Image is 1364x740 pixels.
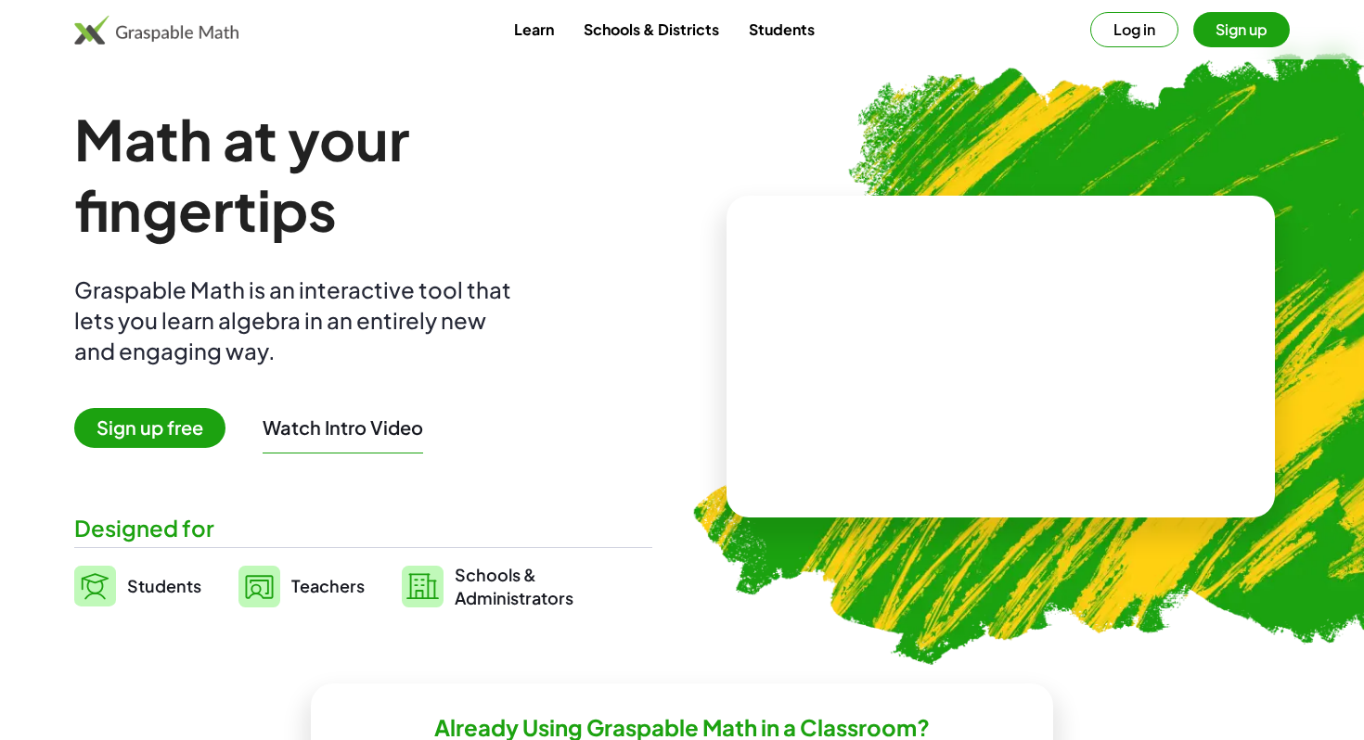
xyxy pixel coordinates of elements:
button: Sign up [1193,12,1290,47]
a: Students [74,563,201,609]
img: svg%3e [238,566,280,607]
img: svg%3e [74,566,116,606]
button: Watch Intro Video [263,415,423,440]
span: Students [127,575,201,596]
a: Schools & Districts [569,12,734,46]
button: Log in [1090,12,1178,47]
h1: Math at your fingertips [74,104,652,245]
div: Designed for [74,513,652,543]
span: Sign up free [74,408,225,448]
img: svg%3e [402,566,444,607]
video: What is this? This is dynamic math notation. Dynamic math notation plays a central role in how Gr... [862,287,1140,426]
span: Teachers [291,575,365,596]
div: Graspable Math is an interactive tool that lets you learn algebra in an entirely new and engaging... [74,274,520,366]
a: Schools &Administrators [402,563,573,609]
a: Teachers [238,563,365,609]
a: Learn [499,12,569,46]
span: Schools & Administrators [455,563,573,609]
a: Students [734,12,830,46]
